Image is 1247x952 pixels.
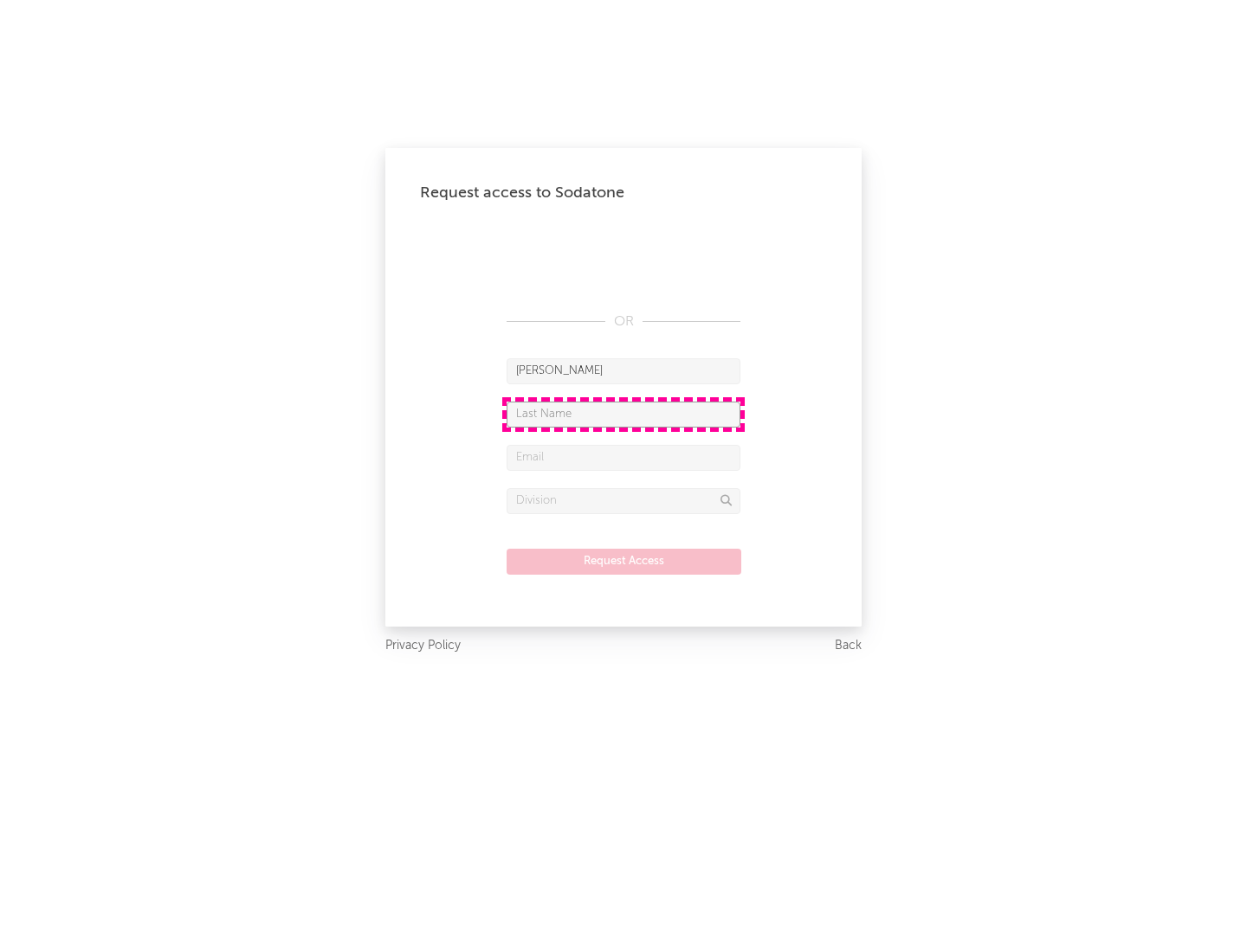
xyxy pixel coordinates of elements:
div: OR [507,312,740,332]
input: Last Name [507,402,740,428]
a: Privacy Policy [385,635,461,657]
a: Back [835,635,862,657]
div: Request access to Sodatone [420,183,827,203]
input: First Name [507,358,740,384]
button: Request Access [507,549,741,575]
input: Email [507,445,740,471]
input: Division [507,488,740,514]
